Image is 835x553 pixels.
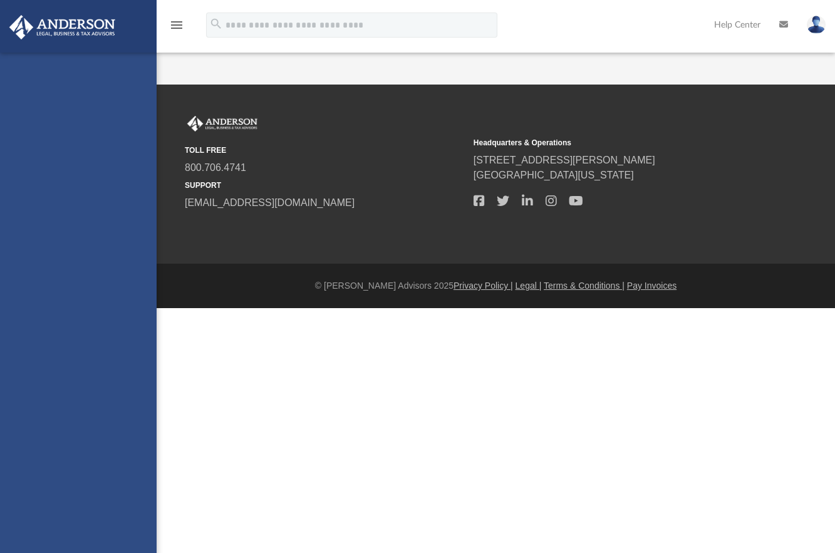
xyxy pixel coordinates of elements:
[474,137,754,148] small: Headquarters & Operations
[169,24,184,33] a: menu
[209,17,223,31] i: search
[185,180,465,191] small: SUPPORT
[454,281,513,291] a: Privacy Policy |
[185,197,355,208] a: [EMAIL_ADDRESS][DOMAIN_NAME]
[544,281,625,291] a: Terms & Conditions |
[474,155,655,165] a: [STREET_ADDRESS][PERSON_NAME]
[6,15,119,39] img: Anderson Advisors Platinum Portal
[627,281,677,291] a: Pay Invoices
[185,145,465,156] small: TOLL FREE
[185,162,246,173] a: 800.706.4741
[807,16,826,34] img: User Pic
[157,279,835,292] div: © [PERSON_NAME] Advisors 2025
[474,170,634,180] a: [GEOGRAPHIC_DATA][US_STATE]
[516,281,542,291] a: Legal |
[185,116,260,132] img: Anderson Advisors Platinum Portal
[169,18,184,33] i: menu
